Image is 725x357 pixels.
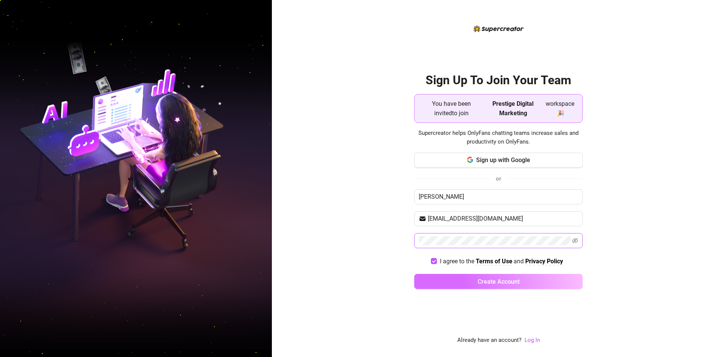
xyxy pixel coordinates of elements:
a: Log In [524,337,540,343]
strong: Privacy Policy [525,258,563,265]
span: You have been invited to join [421,99,483,118]
a: Privacy Policy [525,258,563,266]
span: I agree to the [440,258,476,265]
input: Your email [428,214,578,223]
button: Create Account [414,274,583,289]
strong: Prestige Digital Marketing [492,100,534,117]
button: Sign up with Google [414,153,583,168]
img: logo-BBDzfeDw.svg [474,25,524,32]
span: Already have an account? [457,336,521,345]
span: Sign up with Google [476,156,530,164]
h2: Sign Up To Join Your Team [414,73,583,88]
span: Supercreator helps OnlyFans chatting teams increase sales and productivity on OnlyFans. [414,129,583,147]
span: workspace 🎉 [544,99,576,118]
a: Log In [524,336,540,345]
a: Terms of Use [476,258,512,266]
input: Enter your Name [414,189,583,204]
strong: Terms of Use [476,258,512,265]
span: and [514,258,525,265]
span: Create Account [478,278,520,285]
span: or [496,175,501,182]
span: eye-invisible [572,238,578,244]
